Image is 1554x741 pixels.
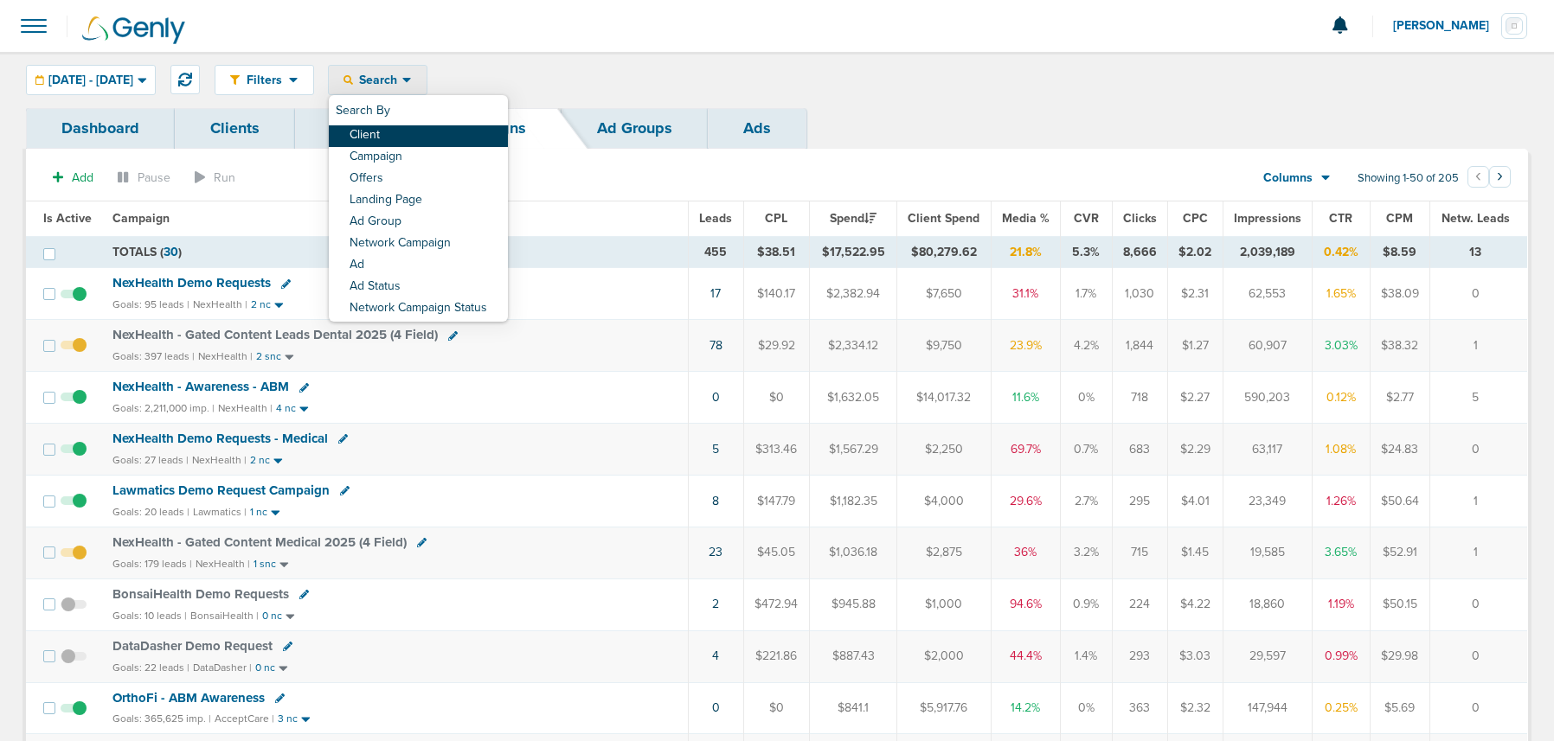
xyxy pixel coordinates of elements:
[712,442,719,457] a: 5
[1430,424,1527,476] td: 0
[1370,236,1429,268] td: $8.59
[1370,527,1429,578] td: $52.91
[1168,424,1223,476] td: $2.29
[991,236,1061,268] td: 21.8%
[712,700,720,715] a: 0
[112,534,407,550] span: NexHealth - Gated Content Medical 2025 (4 Field)
[1112,320,1167,372] td: 1,844
[830,211,877,226] span: Spend
[1223,236,1313,268] td: 2,039,189
[743,630,810,682] td: $221.86
[112,610,187,623] small: Goals: 10 leads |
[1430,320,1527,372] td: 1
[1112,630,1167,682] td: 293
[1168,630,1223,682] td: $3.03
[192,454,247,466] small: NexHealth |
[810,630,897,682] td: $887.43
[991,268,1061,320] td: 31.1%
[810,578,897,630] td: $945.88
[1112,268,1167,320] td: 1,030
[1393,20,1501,32] span: [PERSON_NAME]
[218,402,273,414] small: NexHealth |
[1112,424,1167,476] td: 683
[329,147,508,169] a: Campaign
[1370,578,1429,630] td: $50.15
[1223,424,1313,476] td: 63,117
[1123,211,1157,226] span: Clicks
[410,108,562,149] a: Campaigns
[43,165,103,190] button: Add
[1112,682,1167,734] td: 363
[112,327,438,342] span: NexHealth - Gated Content Leads Dental 2025 (4 Field)
[1313,475,1370,527] td: 1.26%
[254,558,276,571] small: 1 snc
[896,236,991,268] td: $80,279.62
[896,372,991,424] td: $14,017.32
[710,286,721,301] a: 17
[82,16,185,44] img: Genly
[1442,211,1510,226] span: Netw. Leads
[1430,236,1527,268] td: 13
[1112,475,1167,527] td: 295
[1313,578,1370,630] td: 1.19%
[112,431,328,446] span: NexHealth Demo Requests - Medical
[112,482,330,498] span: Lawmatics Demo Request Campaign
[48,74,133,86] span: [DATE] - [DATE]
[329,125,508,147] a: Client
[810,682,897,734] td: $841.1
[251,298,271,311] small: 2 nc
[991,372,1061,424] td: 11.6%
[1223,578,1313,630] td: 18,860
[562,108,708,149] a: Ad Groups
[1183,211,1208,226] span: CPC
[712,494,719,508] a: 8
[1430,630,1527,682] td: 0
[112,350,195,363] small: Goals: 397 leads |
[765,211,787,226] span: CPL
[810,320,897,372] td: $2,334.12
[198,350,253,362] small: NexHealth |
[743,268,810,320] td: $140.17
[710,338,722,353] a: 78
[1061,268,1112,320] td: 1.7%
[699,211,732,226] span: Leads
[708,108,806,149] a: Ads
[896,424,991,476] td: $2,250
[1168,682,1223,734] td: $2.32
[743,424,810,476] td: $313.46
[1313,372,1370,424] td: 0.12%
[329,233,508,255] a: Network Campaign
[712,390,720,405] a: 0
[1313,236,1370,268] td: 0.42%
[810,424,897,476] td: $1,567.29
[1061,527,1112,578] td: 3.2%
[1168,527,1223,578] td: $1.45
[112,379,289,394] span: NexHealth - Awareness - ABM
[329,190,508,212] a: Landing Page
[196,558,250,570] small: NexHealth |
[896,630,991,682] td: $2,000
[896,268,991,320] td: $7,650
[1061,630,1112,682] td: 1.4%
[1168,320,1223,372] td: $1.27
[1313,424,1370,476] td: 1.08%
[1489,166,1511,188] button: Go to next page
[810,475,897,527] td: $1,182.35
[1074,211,1099,226] span: CVR
[896,475,991,527] td: $4,000
[1430,682,1527,734] td: 0
[1313,682,1370,734] td: 0.25%
[1002,211,1050,226] span: Media %
[991,475,1061,527] td: 29.6%
[709,545,722,559] a: 23
[262,610,282,623] small: 0 nc
[1358,171,1459,186] span: Showing 1-50 of 205
[1061,682,1112,734] td: 0%
[1061,320,1112,372] td: 4.2%
[1430,475,1527,527] td: 1
[743,236,810,268] td: $38.51
[991,682,1061,734] td: 14.2%
[896,320,991,372] td: $9,750
[112,402,215,415] small: Goals: 2,211,000 imp. |
[1223,527,1313,578] td: 19,585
